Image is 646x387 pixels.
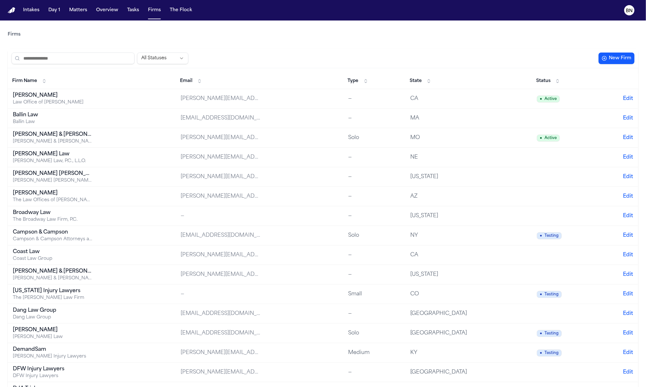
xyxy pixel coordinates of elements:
span: ● [540,331,542,336]
div: — [348,271,400,278]
span: Type [348,78,359,84]
div: [PERSON_NAME][EMAIL_ADDRESS][PERSON_NAME][DOMAIN_NAME] [181,153,261,161]
button: Edit [623,329,633,337]
div: Law Office of [PERSON_NAME] [13,99,93,106]
div: Small [348,290,400,298]
button: Edit [623,368,633,376]
div: — [348,251,400,259]
span: Testing [537,330,561,337]
div: [GEOGRAPHIC_DATA] [410,368,490,376]
button: Edit [623,310,633,317]
div: The Broadway Law Firm, P.C. [13,217,93,223]
span: ● [540,96,542,102]
button: Day 1 [46,4,63,16]
button: Status [533,76,563,86]
div: KY [410,349,490,357]
div: The Law Offices of [PERSON_NAME], PLLC [13,197,93,203]
button: Edit [623,290,633,298]
div: CO [410,290,490,298]
div: Coast Law [13,248,93,256]
button: Overview [94,4,121,16]
div: NY [410,232,490,239]
div: [GEOGRAPHIC_DATA] [410,329,490,337]
button: Edit [623,212,633,220]
div: — [348,193,400,200]
div: MA [410,114,490,122]
span: ● [540,136,542,141]
div: [US_STATE] [410,212,490,220]
span: State [410,78,422,84]
div: [EMAIL_ADDRESS][DOMAIN_NAME] [181,329,261,337]
a: Firms [145,4,163,16]
div: [PERSON_NAME] & [PERSON_NAME], P.C. [13,275,93,282]
div: Solo [348,329,400,337]
div: Broadway Law [13,209,93,217]
button: Intakes [20,4,42,16]
div: [PERSON_NAME] Law [13,150,93,158]
span: ● [540,233,542,238]
div: [PERSON_NAME] [PERSON_NAME] [13,170,93,177]
div: Coast Law Group [13,256,93,262]
a: Home [8,7,15,13]
div: [US_STATE] [410,173,490,181]
button: Firm Name [9,76,50,86]
button: State [406,76,435,86]
div: Campson & Campson Attorneys at Law [13,236,93,243]
button: Email [177,76,205,86]
div: — [181,290,261,298]
div: — [348,212,400,220]
div: [PERSON_NAME][EMAIL_ADDRESS][DOMAIN_NAME] [181,271,261,278]
div: CA [410,95,490,103]
button: Edit [623,232,633,239]
span: Testing [537,232,561,239]
div: Campson & Campson [13,228,93,236]
div: DemandSam [13,346,93,353]
div: Ballin Law [13,111,93,119]
div: [PERSON_NAME] Law [13,334,93,340]
button: Matters [67,4,90,16]
div: [PERSON_NAME][EMAIL_ADDRESS][DOMAIN_NAME] [181,251,261,259]
div: [US_STATE] Injury Lawyers [13,287,93,295]
div: [PERSON_NAME][EMAIL_ADDRESS][DOMAIN_NAME] [181,368,261,376]
div: Dang Law Group [13,307,93,314]
button: Type [345,76,372,86]
button: Edit [623,349,633,357]
div: [PERSON_NAME][EMAIL_ADDRESS][DOMAIN_NAME] [181,134,261,142]
button: The Flock [167,4,195,16]
span: Testing [537,291,561,298]
div: — [348,173,400,181]
div: DFW Injury Lawyers [13,365,93,373]
div: CA [410,251,490,259]
img: Finch Logo [8,7,15,13]
span: Status [536,78,551,84]
div: [PERSON_NAME] & [PERSON_NAME] [US_STATE] Car Accident Lawyers [13,138,93,145]
div: Medium [348,349,400,357]
button: Edit [623,251,633,259]
div: MO [410,134,490,142]
div: [PERSON_NAME] & [PERSON_NAME] [13,268,93,275]
div: [GEOGRAPHIC_DATA] [410,310,490,317]
button: Tasks [125,4,142,16]
span: Email [180,78,192,84]
div: [EMAIL_ADDRESS][DOMAIN_NAME] [181,310,261,317]
button: Edit [623,153,633,161]
div: [PERSON_NAME] [13,92,93,99]
span: ● [540,292,542,297]
button: Edit [623,95,633,103]
span: Active [537,135,560,142]
div: The [PERSON_NAME] Law Firm [13,295,93,301]
div: [US_STATE] [410,271,490,278]
div: Ballin Law [13,119,93,125]
div: DFW Injury Lawyers [13,373,93,379]
nav: Breadcrumb [8,31,20,38]
div: [EMAIL_ADDRESS][DOMAIN_NAME] [181,114,261,122]
button: Edit [623,193,633,200]
div: [PERSON_NAME] Injury Lawyers [13,353,93,360]
div: — [348,153,400,161]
